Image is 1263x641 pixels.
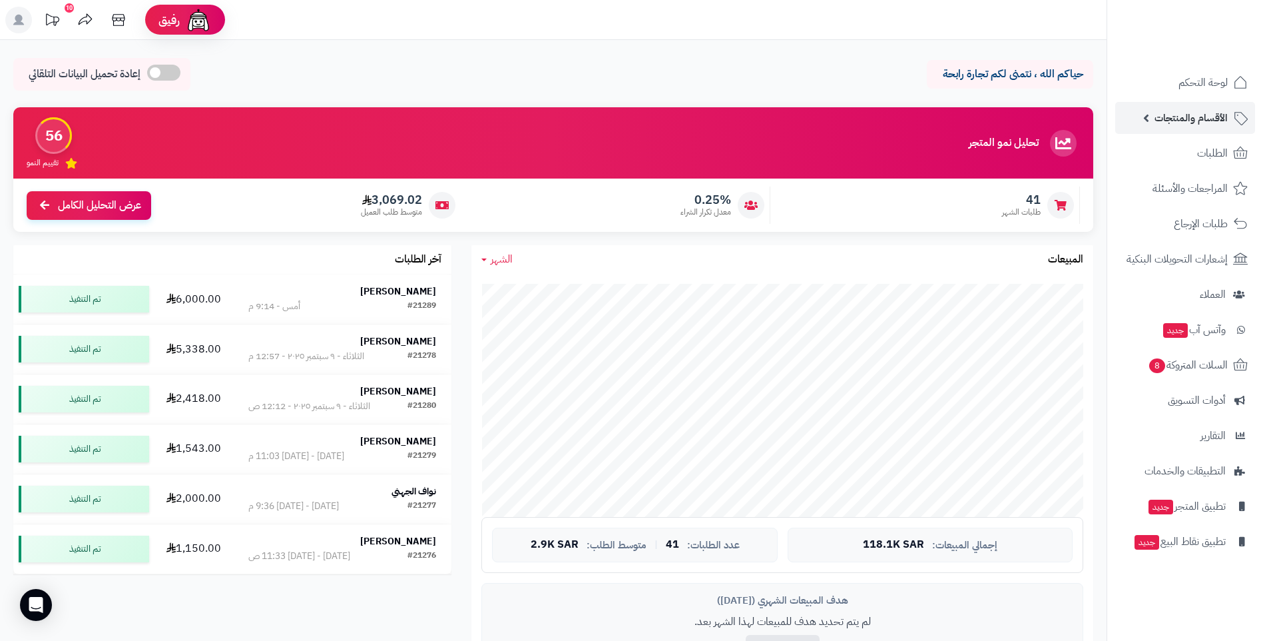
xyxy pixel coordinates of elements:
a: تطبيق نقاط البيعجديد [1115,526,1255,558]
span: متوسط طلب العميل [361,207,422,218]
a: تحديثات المنصة [35,7,69,37]
div: تم التنفيذ [19,486,149,512]
td: 1,150.00 [154,524,233,574]
div: 10 [65,3,74,13]
span: وآتس آب [1162,320,1226,339]
a: المراجعات والأسئلة [1115,173,1255,205]
div: Open Intercom Messenger [20,589,52,621]
div: #21277 [407,500,436,513]
span: إجمالي المبيعات: [932,540,997,551]
h3: المبيعات [1048,254,1083,266]
span: جديد [1163,323,1188,338]
span: عرض التحليل الكامل [58,198,141,213]
a: الشهر [481,252,513,267]
span: تقييم النمو [27,157,59,169]
div: [DATE] - [DATE] 11:33 ص [248,550,350,563]
td: 2,418.00 [154,374,233,424]
strong: [PERSON_NAME] [360,434,436,448]
span: لوحة التحكم [1178,73,1228,92]
a: عرض التحليل الكامل [27,191,151,220]
span: تطبيق المتجر [1147,497,1226,516]
span: 8 [1149,358,1165,373]
span: طلبات الإرجاع [1174,215,1228,233]
div: هدف المبيعات الشهري ([DATE]) [492,594,1073,608]
div: [DATE] - [DATE] 9:36 م [248,500,339,513]
span: متوسط الطلب: [587,540,646,551]
span: 41 [666,539,679,551]
a: تطبيق المتجرجديد [1115,490,1255,522]
div: #21278 [407,350,436,363]
td: 2,000.00 [154,474,233,524]
a: وآتس آبجديد [1115,314,1255,346]
a: التطبيقات والخدمات [1115,455,1255,487]
div: الثلاثاء - ٩ سبتمبر ٢٠٢٥ - 12:57 م [248,350,364,363]
a: لوحة التحكم [1115,67,1255,99]
strong: [PERSON_NAME] [360,334,436,348]
span: أدوات التسويق [1168,391,1226,410]
p: لم يتم تحديد هدف للمبيعات لهذا الشهر بعد. [492,614,1073,630]
span: الشهر [491,251,513,267]
span: | [654,540,658,550]
span: طلبات الشهر [1002,207,1041,218]
td: 6,000.00 [154,275,233,324]
span: 2.9K SAR [531,539,579,551]
a: التقارير [1115,420,1255,452]
a: السلات المتروكة8 [1115,349,1255,381]
span: 118.1K SAR [863,539,924,551]
div: #21279 [407,450,436,463]
span: تطبيق نقاط البيع [1133,532,1226,551]
span: الطلبات [1197,144,1228,163]
span: جديد [1148,500,1173,514]
span: العملاء [1200,285,1226,304]
span: التطبيقات والخدمات [1144,462,1226,480]
td: 1,543.00 [154,424,233,474]
a: العملاء [1115,279,1255,311]
a: أدوات التسويق [1115,384,1255,416]
span: عدد الطلبات: [687,540,740,551]
h3: تحليل نمو المتجر [969,137,1039,149]
div: تم التنفيذ [19,436,149,462]
div: تم التنفيذ [19,386,149,412]
div: تم التنفيذ [19,536,149,562]
div: #21289 [407,300,436,313]
span: التقارير [1200,426,1226,445]
span: الأقسام والمنتجات [1154,109,1228,127]
strong: نواف الجهني [391,484,436,498]
div: أمس - 9:14 م [248,300,300,313]
td: 5,338.00 [154,324,233,374]
h3: آخر الطلبات [395,254,441,266]
img: ai-face.png [185,7,212,33]
span: إشعارات التحويلات البنكية [1127,250,1228,269]
div: [DATE] - [DATE] 11:03 م [248,450,344,463]
a: طلبات الإرجاع [1115,208,1255,240]
span: المراجعات والأسئلة [1152,179,1228,198]
span: إعادة تحميل البيانات التلقائي [29,67,140,82]
div: الثلاثاء - ٩ سبتمبر ٢٠٢٥ - 12:12 ص [248,400,370,413]
span: 41 [1002,193,1041,207]
div: تم التنفيذ [19,336,149,362]
strong: [PERSON_NAME] [360,534,436,548]
strong: [PERSON_NAME] [360,384,436,398]
span: جديد [1135,535,1159,550]
p: حياكم الله ، نتمنى لكم تجارة رابحة [937,67,1083,82]
div: #21280 [407,400,436,413]
span: معدل تكرار الشراء [680,207,731,218]
strong: [PERSON_NAME] [360,285,436,299]
span: رفيق [158,12,180,28]
div: تم التنفيذ [19,286,149,313]
span: 0.25% [680,193,731,207]
span: السلات المتروكة [1148,356,1228,374]
div: #21276 [407,550,436,563]
span: 3,069.02 [361,193,422,207]
a: إشعارات التحويلات البنكية [1115,243,1255,275]
a: الطلبات [1115,137,1255,169]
